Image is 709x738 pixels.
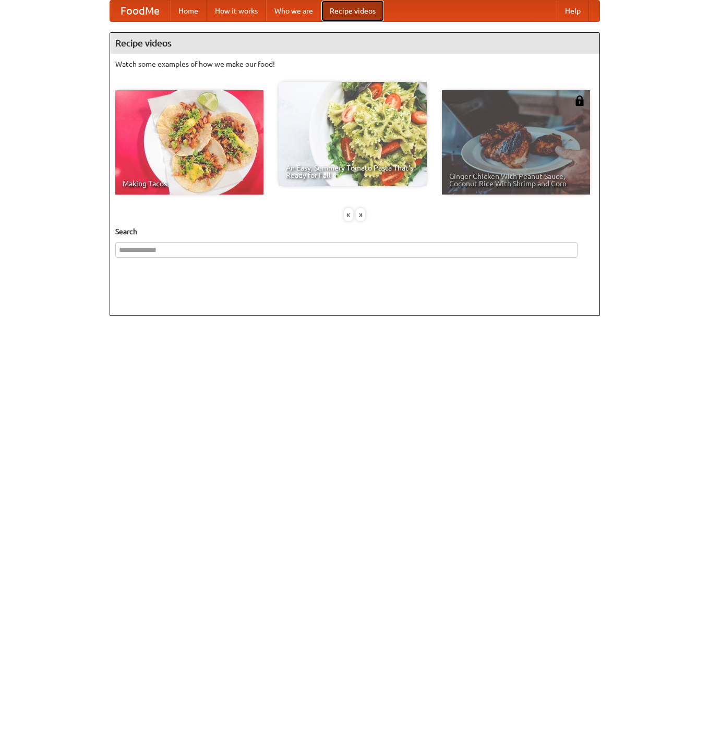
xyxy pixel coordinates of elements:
h4: Recipe videos [110,33,599,54]
h5: Search [115,226,594,237]
div: « [344,208,353,221]
img: 483408.png [574,95,585,106]
a: Home [170,1,207,21]
span: Making Tacos [123,180,256,187]
a: An Easy, Summery Tomato Pasta That's Ready for Fall [279,82,427,186]
a: Help [557,1,589,21]
a: How it works [207,1,266,21]
span: An Easy, Summery Tomato Pasta That's Ready for Fall [286,164,419,179]
a: Making Tacos [115,90,263,195]
a: Recipe videos [321,1,384,21]
a: FoodMe [110,1,170,21]
a: Who we are [266,1,321,21]
div: » [356,208,365,221]
p: Watch some examples of how we make our food! [115,59,594,69]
